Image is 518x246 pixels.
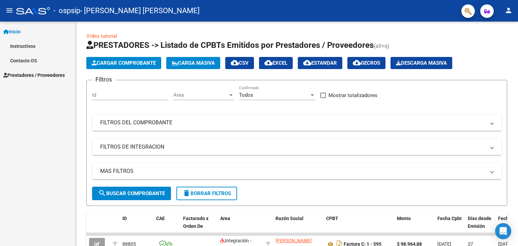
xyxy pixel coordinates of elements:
[92,115,501,131] mat-expansion-panel-header: FILTROS DEL COMPROBANTE
[92,60,156,66] span: Cargar Comprobante
[374,43,390,49] span: (alt+q)
[218,211,263,241] datatable-header-cell: Area
[391,57,452,69] button: Descarga Masiva
[391,57,452,69] app-download-masive: Descarga masiva de comprobantes (adjuntos)
[98,189,106,197] mat-icon: search
[264,59,272,67] mat-icon: cloud_download
[86,40,374,50] span: PRESTADORES -> Listado de CPBTs Emitidos por Prestadores / Proveedores
[353,59,361,67] mat-icon: cloud_download
[298,57,342,69] button: Estandar
[122,216,127,221] span: ID
[347,57,385,69] button: Gecros
[239,92,253,98] span: Todos
[264,60,287,66] span: EXCEL
[394,211,435,241] datatable-header-cell: Monto
[495,223,511,239] div: Open Intercom Messenger
[100,167,485,175] mat-panel-title: MAS FILTROS
[328,91,377,99] span: Mostrar totalizadores
[100,119,485,126] mat-panel-title: FILTROS DEL COMPROBANTE
[182,190,231,196] span: Borrar Filtros
[498,216,517,229] span: Fecha Recibido
[120,211,153,241] datatable-header-cell: ID
[3,28,21,35] span: Inicio
[505,6,513,14] mat-icon: person
[225,57,254,69] button: CSV
[465,211,495,241] datatable-header-cell: Días desde Emisión
[273,211,323,241] datatable-header-cell: Razón Social
[86,57,161,69] button: Cargar Comprobante
[435,211,465,241] datatable-header-cell: Fecha Cpbt
[397,216,411,221] span: Monto
[153,211,180,241] datatable-header-cell: CAE
[80,3,200,18] span: - [PERSON_NAME] [PERSON_NAME]
[86,33,117,39] a: Video tutorial
[5,6,13,14] mat-icon: menu
[276,216,304,221] span: Razón Social
[166,57,220,69] button: Carga Masiva
[92,163,501,179] mat-expansion-panel-header: MAS FILTROS
[176,187,237,200] button: Borrar Filtros
[92,139,501,155] mat-expansion-panel-header: FILTROS DE INTEGRACION
[231,60,249,66] span: CSV
[437,216,462,221] span: Fecha Cpbt
[353,60,380,66] span: Gecros
[3,71,65,79] span: Prestadores / Proveedores
[53,3,80,18] span: - ospsip
[156,216,165,221] span: CAE
[303,59,311,67] mat-icon: cloud_download
[468,216,491,229] span: Días desde Emisión
[100,143,485,151] mat-panel-title: FILTROS DE INTEGRACION
[396,60,447,66] span: Descarga Masiva
[231,59,239,67] mat-icon: cloud_download
[303,60,337,66] span: Estandar
[92,75,115,84] h3: Filtros
[92,187,171,200] button: Buscar Comprobante
[172,60,215,66] span: Carga Masiva
[323,211,394,241] datatable-header-cell: CPBT
[182,189,191,197] mat-icon: delete
[220,216,230,221] span: Area
[98,190,165,196] span: Buscar Comprobante
[259,57,293,69] button: EXCEL
[180,211,218,241] datatable-header-cell: Facturado x Orden De
[183,216,208,229] span: Facturado x Orden De
[326,216,338,221] span: CPBT
[173,92,228,98] span: Area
